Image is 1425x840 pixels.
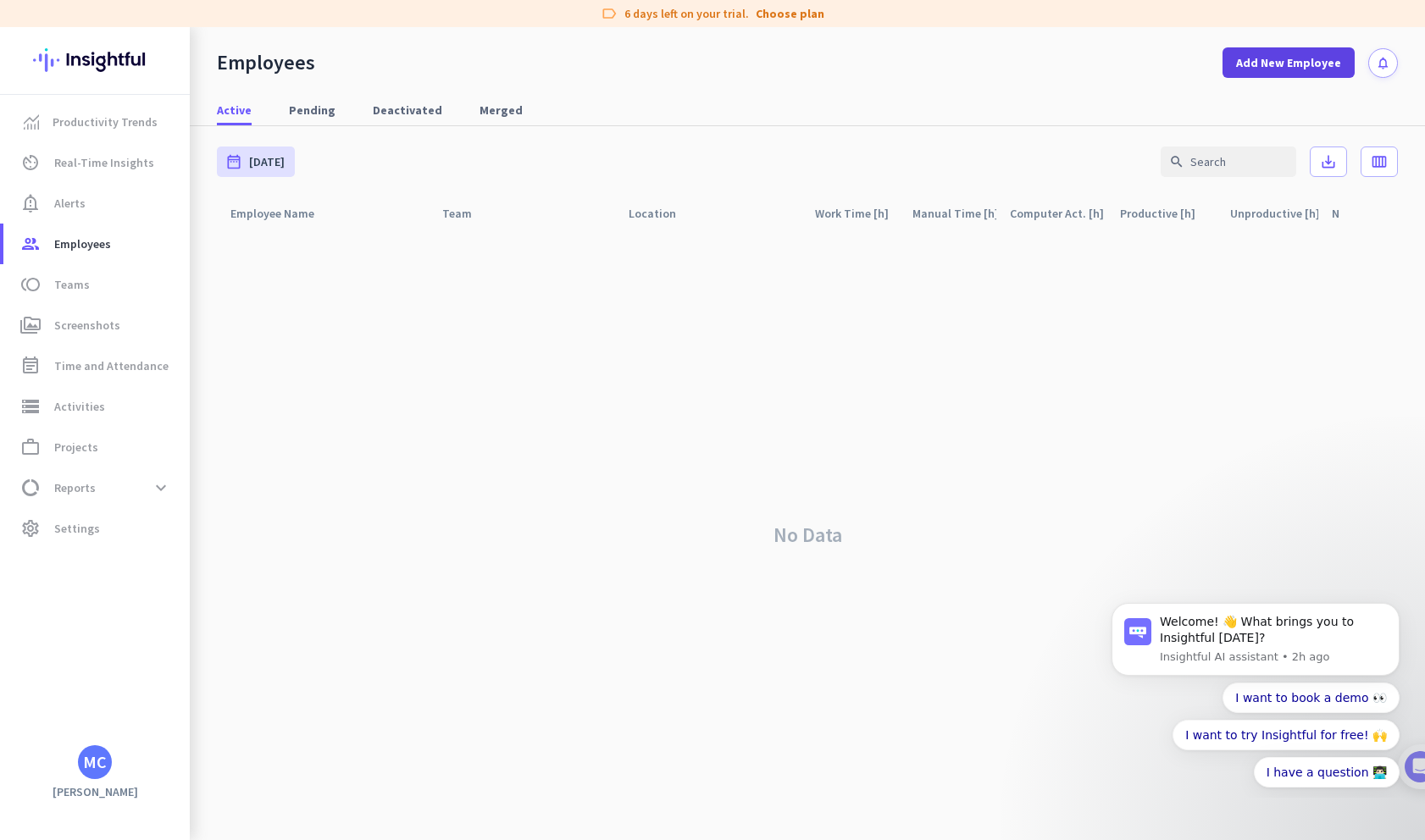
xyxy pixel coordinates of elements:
[815,202,899,225] div: Work Time [h]
[20,396,41,417] i: storage
[20,356,41,376] i: event_note
[54,234,111,254] span: Employees
[3,386,190,427] a: storageActivities
[1376,56,1390,70] i: notifications
[601,5,618,22] i: label
[1010,202,1106,225] div: Computer Act. [h]
[230,202,335,225] div: Employee Name
[912,202,996,225] div: Manual Time [h]
[1368,48,1398,78] button: notifications
[20,234,41,254] i: group
[20,193,41,213] i: notification_important
[217,229,1398,840] div: No Data
[3,224,190,264] a: groupEmployees
[3,427,190,467] a: work_outlineProjects
[756,5,824,22] a: Choose plan
[54,315,120,335] span: Screenshots
[54,396,105,417] span: Activities
[3,142,190,183] a: av_timerReal-Time Insights
[217,102,252,119] span: Active
[1161,146,1296,177] input: Search
[83,754,107,771] div: MC
[54,518,100,539] span: Settings
[1332,202,1410,225] div: Neutral [h]
[20,152,41,173] i: av_timer
[54,478,96,498] span: Reports
[629,202,696,225] div: Location
[54,437,98,457] span: Projects
[3,183,190,224] a: notification_importantAlerts
[225,153,242,170] i: date_range
[54,274,90,295] span: Teams
[3,305,190,345] a: perm_mediaScreenshots
[373,102,442,119] span: Deactivated
[146,472,176,503] button: expand_more
[1361,146,1398,177] button: calendar_view_week
[1320,153,1337,170] i: save_alt
[53,112,158,132] span: Productivity Trends
[1236,54,1341,71] span: Add New Employee
[20,274,41,295] i: toll
[20,478,41,498] i: data_usage
[289,102,335,119] span: Pending
[54,152,154,173] span: Real-Time Insights
[3,345,190,386] a: event_noteTime and Attendance
[3,102,190,142] a: menu-itemProductivity Trends
[217,50,315,75] div: Employees
[442,202,492,225] div: Team
[1120,202,1216,225] div: Productive [h]
[3,264,190,305] a: tollTeams
[1371,153,1388,170] i: calendar_view_week
[20,315,41,335] i: perm_media
[1223,47,1355,78] button: Add New Employee
[24,114,39,130] img: menu-item
[54,356,169,376] span: Time and Attendance
[33,27,157,93] img: Insightful logo
[249,153,285,170] span: [DATE]
[1169,154,1184,169] i: search
[3,508,190,549] a: settingsSettings
[3,467,190,508] a: data_usageReportsexpand_more
[1086,588,1425,798] iframe: Intercom notifications message
[20,437,41,457] i: work_outline
[54,193,86,213] span: Alerts
[1310,146,1347,177] button: save_alt
[20,518,41,539] i: settings
[480,102,523,119] span: Merged
[1230,202,1318,225] div: Unproductive [h]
